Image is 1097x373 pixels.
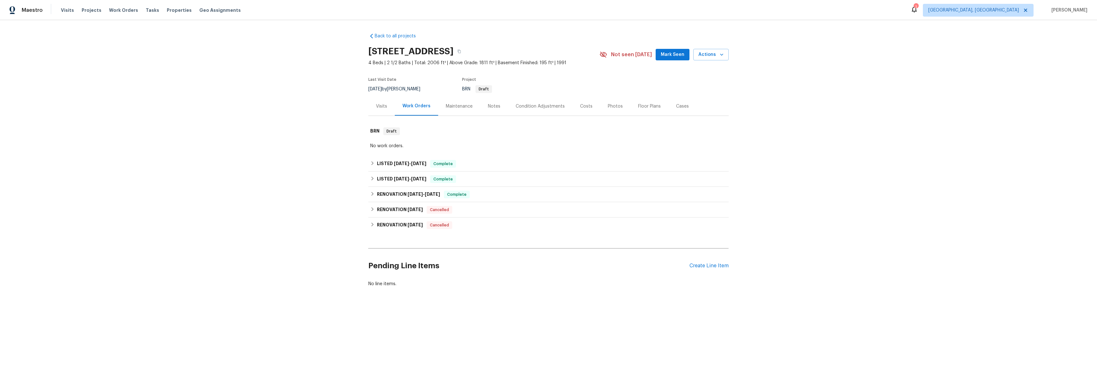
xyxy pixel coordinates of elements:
div: Cases [676,103,689,110]
span: [DATE] [394,161,409,166]
span: Complete [431,176,455,182]
span: - [394,177,426,181]
span: BRN [462,87,492,91]
span: [PERSON_NAME] [1049,7,1087,13]
span: Work Orders [109,7,138,13]
span: [DATE] [425,192,440,196]
h6: RENOVATION [377,206,423,214]
div: Photos [608,103,623,110]
span: Draft [384,128,399,134]
div: Costs [580,103,593,110]
div: RENOVATION [DATE]-[DATE]Complete [368,187,729,202]
a: Back to all projects [368,33,430,39]
span: Project [462,78,476,81]
span: [DATE] [408,192,423,196]
div: Maintenance [446,103,473,110]
div: Notes [488,103,500,110]
h6: RENOVATION [377,191,440,198]
div: Work Orders [402,103,431,109]
span: - [408,192,440,196]
span: Tasks [146,8,159,12]
span: [DATE] [408,223,423,227]
span: Geo Assignments [199,7,241,13]
span: [DATE] [411,161,426,166]
span: Maestro [22,7,43,13]
div: 1 [914,4,918,10]
button: Actions [693,49,729,61]
span: Mark Seen [661,51,684,59]
h6: RENOVATION [377,221,423,229]
h6: LISTED [377,160,426,168]
span: [DATE] [368,87,382,91]
button: Copy Address [453,46,465,57]
button: Mark Seen [656,49,689,61]
span: Complete [445,191,469,198]
div: LISTED [DATE]-[DATE]Complete [368,171,729,187]
h6: BRN [370,127,379,135]
span: [DATE] [394,177,409,181]
span: [DATE] [408,207,423,212]
span: Visits [61,7,74,13]
span: 4 Beds | 2 1/2 Baths | Total: 2006 ft² | Above Grade: 1811 ft² | Basement Finished: 195 ft² | 1991 [368,60,600,66]
div: BRN Draft [368,121,729,141]
span: Draft [476,87,491,91]
span: [GEOGRAPHIC_DATA], [GEOGRAPHIC_DATA] [928,7,1019,13]
span: [DATE] [411,177,426,181]
span: - [394,161,426,166]
div: No work orders. [370,143,727,149]
span: Complete [431,161,455,167]
div: Create Line Item [689,263,729,269]
div: Condition Adjustments [516,103,565,110]
span: Last Visit Date [368,78,396,81]
span: Cancelled [427,222,452,228]
h6: LISTED [377,175,426,183]
div: No line items. [368,281,729,287]
h2: [STREET_ADDRESS] [368,48,453,55]
span: Actions [698,51,724,59]
div: by [PERSON_NAME] [368,85,428,93]
div: LISTED [DATE]-[DATE]Complete [368,156,729,171]
span: Cancelled [427,207,452,213]
span: Not seen [DATE] [611,51,652,58]
span: Properties [167,7,192,13]
div: RENOVATION [DATE]Cancelled [368,202,729,217]
div: RENOVATION [DATE]Cancelled [368,217,729,233]
span: Projects [82,7,101,13]
div: Floor Plans [638,103,661,110]
div: Visits [376,103,387,110]
h2: Pending Line Items [368,251,689,281]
